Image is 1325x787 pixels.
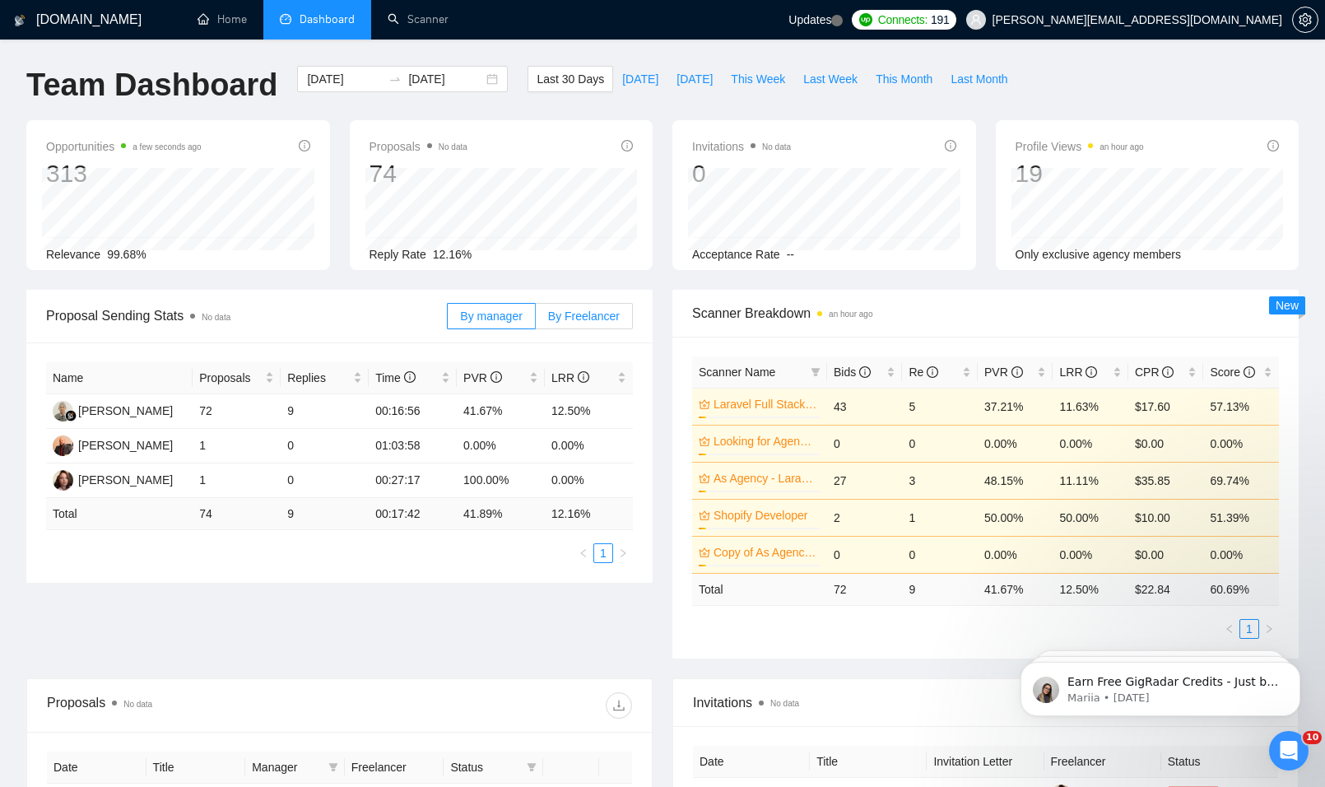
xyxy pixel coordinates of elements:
td: $0.00 [1128,536,1204,573]
td: 9 [281,394,369,429]
li: 1 [1239,619,1259,639]
input: End date [408,70,483,88]
span: By manager [460,310,522,323]
td: 51.39% [1203,499,1279,536]
span: left [1225,624,1234,634]
th: Title [146,752,246,784]
span: info-circle [1244,366,1255,378]
td: 9 [902,573,978,605]
div: [PERSON_NAME] [78,436,173,454]
th: Manager [245,752,345,784]
td: 0.00% [1203,536,1279,573]
img: gigradar-bm.png [65,410,77,421]
td: 12.50 % [1053,573,1128,605]
td: 5 [902,388,978,425]
button: [DATE] [613,66,667,92]
button: [DATE] [667,66,722,92]
span: CPR [1135,366,1174,379]
span: info-circle [859,366,871,378]
span: Score [1210,366,1254,379]
button: setting [1292,7,1318,33]
span: right [1264,624,1274,634]
span: Invitations [692,137,791,156]
time: an hour ago [1100,142,1143,151]
a: setting [1292,13,1318,26]
iframe: Intercom live chat [1269,731,1309,771]
span: Profile Views [1016,137,1144,156]
time: an hour ago [829,310,872,319]
a: searchScanner [388,12,449,26]
td: Total [46,498,193,530]
button: Last 30 Days [528,66,613,92]
span: Reply Rate [370,248,426,261]
div: [PERSON_NAME] [78,471,173,489]
a: As Agency - Laravel Full Stack - Senior [714,469,817,487]
td: 0.00% [457,429,545,463]
button: This Month [867,66,941,92]
a: DH[PERSON_NAME] [53,403,173,417]
img: GB [53,435,73,456]
a: 1 [594,544,612,562]
td: 11.11% [1053,462,1128,499]
span: PVR [984,366,1023,379]
span: filter [527,762,537,772]
span: to [388,72,402,86]
td: $ 22.84 [1128,573,1204,605]
span: 12.16% [433,248,472,261]
li: Next Page [1259,619,1279,639]
td: 0 [827,425,903,462]
span: No data [123,700,152,709]
td: 0 [902,536,978,573]
td: 12.50% [545,394,633,429]
h1: Team Dashboard [26,66,277,105]
li: Next Page [613,543,633,563]
button: This Week [722,66,794,92]
span: Acceptance Rate [692,248,780,261]
span: info-circle [490,371,502,383]
span: info-circle [1162,366,1174,378]
span: No data [439,142,467,151]
span: Replies [287,369,350,387]
span: filter [523,755,540,780]
span: user [970,14,982,26]
td: 41.89 % [457,498,545,530]
img: DH [53,401,73,421]
td: 2 [827,499,903,536]
td: 11.63% [1053,388,1128,425]
li: Previous Page [574,543,593,563]
td: 69.74% [1203,462,1279,499]
span: Time [375,371,415,384]
span: This Week [731,70,785,88]
a: Laravel Full Stack - Senior [714,395,817,413]
span: crown [699,398,710,410]
span: info-circle [404,371,416,383]
button: Last Week [794,66,867,92]
span: filter [811,367,821,377]
a: 1 [1240,620,1258,638]
td: $17.60 [1128,388,1204,425]
span: PVR [463,371,502,384]
li: 1 [593,543,613,563]
input: Start date [307,70,382,88]
span: [DATE] [676,70,713,88]
li: Previous Page [1220,619,1239,639]
span: filter [325,755,342,780]
span: info-circle [945,140,956,151]
span: dashboard [280,13,291,25]
span: -- [787,248,794,261]
td: 60.69 % [1203,573,1279,605]
div: 0 [692,158,791,189]
span: Scanner Breakdown [692,303,1279,324]
span: swap-right [388,72,402,86]
span: info-circle [578,371,589,383]
iframe: Intercom notifications message [996,627,1325,743]
th: Date [693,746,810,778]
th: Proposals [193,362,281,394]
td: 48.15% [978,462,1053,499]
td: 41.67 % [978,573,1053,605]
span: Relevance [46,248,100,261]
